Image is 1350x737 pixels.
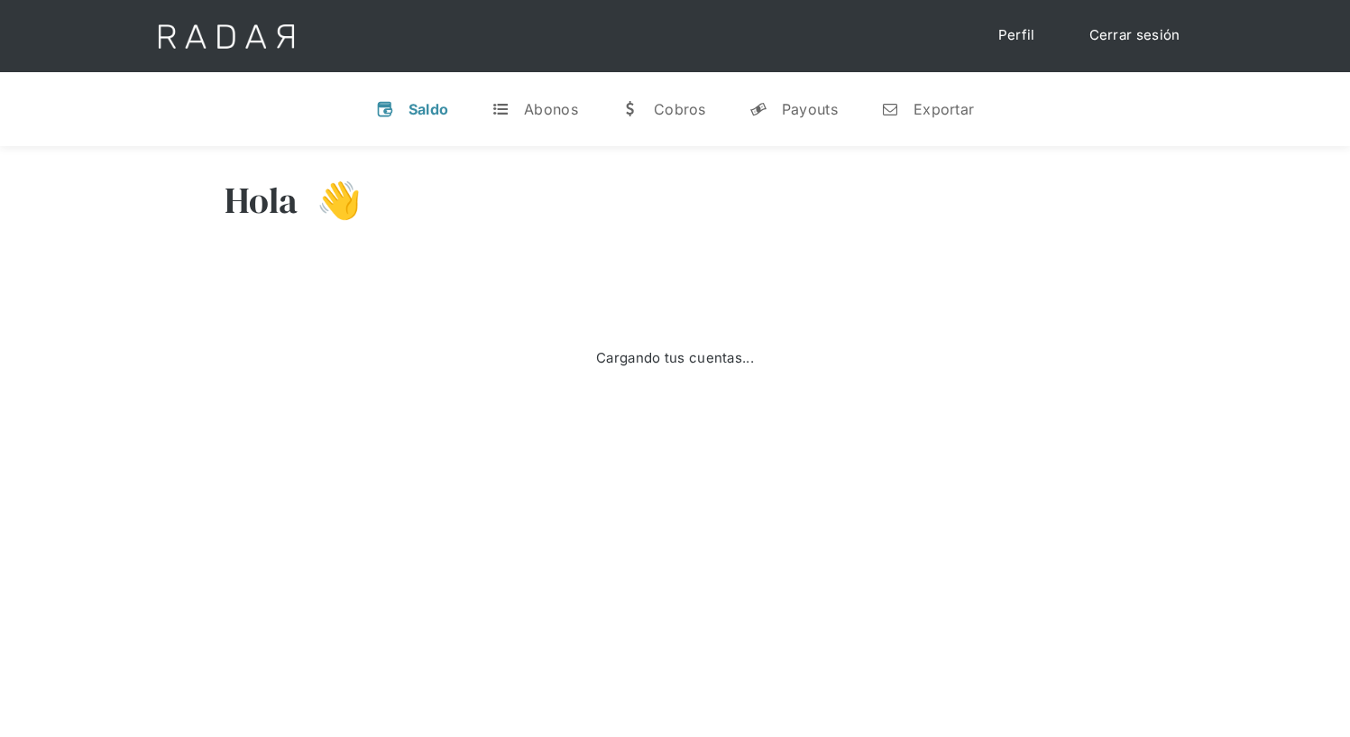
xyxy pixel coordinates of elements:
[914,100,974,118] div: Exportar
[225,178,298,223] h3: Hola
[749,100,767,118] div: y
[980,18,1053,53] a: Perfil
[782,100,838,118] div: Payouts
[298,178,362,223] h3: 👋
[376,100,394,118] div: v
[654,100,706,118] div: Cobros
[1071,18,1198,53] a: Cerrar sesión
[621,100,639,118] div: w
[881,100,899,118] div: n
[596,348,754,369] div: Cargando tus cuentas...
[524,100,578,118] div: Abonos
[409,100,449,118] div: Saldo
[491,100,510,118] div: t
